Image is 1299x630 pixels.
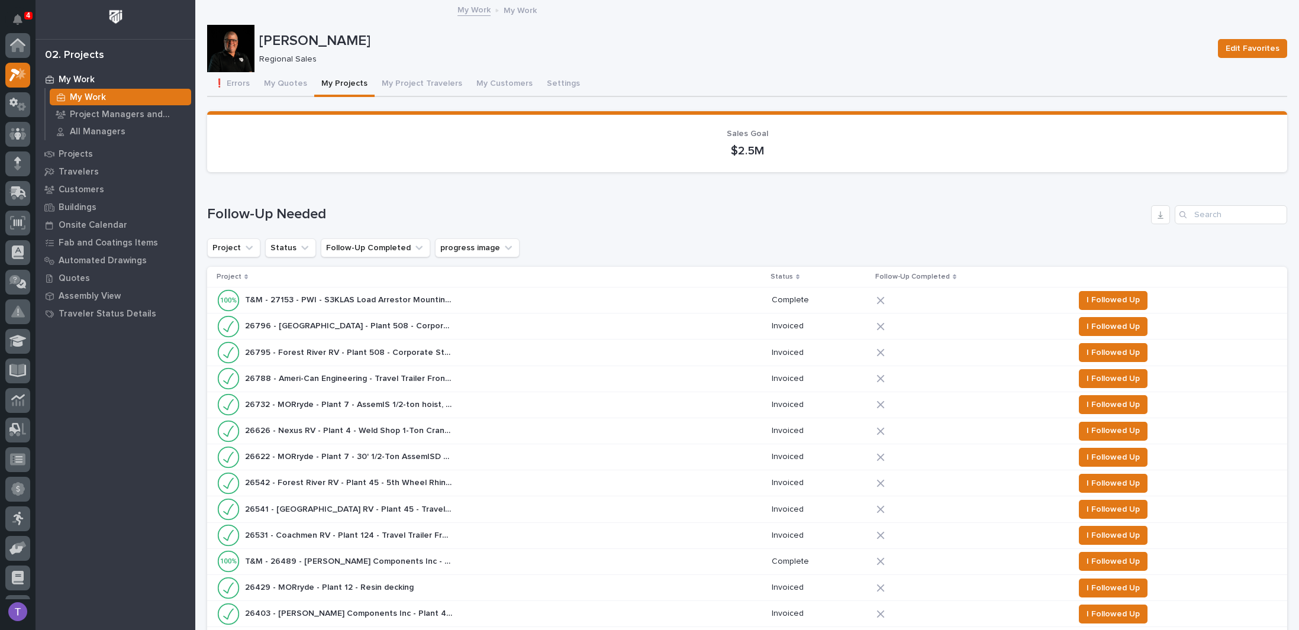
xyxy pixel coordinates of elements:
[207,72,257,97] button: ❗ Errors
[875,270,950,283] p: Follow-Up Completed
[772,583,867,593] p: Invoiced
[207,601,1287,627] tr: 26403 - [PERSON_NAME] Components Inc - Plant 45 - Custom Torsion Axle Lifting Device26403 - [PERS...
[105,6,127,28] img: Workspace Logo
[1079,500,1147,519] button: I Followed Up
[36,234,195,251] a: Fab and Coatings Items
[207,392,1287,418] tr: 26732 - MORryde - Plant 7 - AssemIS 1/2-ton hoist, manual trolley and 10' buffer bar26732 - MORry...
[772,557,867,567] p: Complete
[1087,554,1140,568] span: I Followed Up
[1087,607,1140,621] span: I Followed Up
[257,72,314,97] button: My Quotes
[36,180,195,198] a: Customers
[772,295,867,305] p: Complete
[772,400,867,410] p: Invoiced
[245,528,455,541] p: 26531 - Coachmen RV - Plant 124 - Travel Trailer Front Rotational Coupler
[1226,41,1279,56] span: Edit Favorites
[727,130,768,138] span: Sales Goal
[245,424,455,436] p: 26626 - Nexus RV - Plant 4 - Weld Shop 1-Ton Crane System
[314,72,375,97] button: My Projects
[36,145,195,163] a: Projects
[1087,581,1140,595] span: I Followed Up
[59,149,93,160] p: Projects
[457,2,491,16] a: My Work
[36,251,195,269] a: Automated Drawings
[772,348,867,358] p: Invoiced
[59,220,127,231] p: Onsite Calendar
[772,374,867,384] p: Invoiced
[59,75,95,85] p: My Work
[5,599,30,624] button: users-avatar
[375,72,469,97] button: My Project Travelers
[1087,293,1140,307] span: I Followed Up
[1087,398,1140,412] span: I Followed Up
[217,270,241,283] p: Project
[1087,528,1140,542] span: I Followed Up
[59,202,96,213] p: Buildings
[1218,39,1287,58] button: Edit Favorites
[1079,552,1147,571] button: I Followed Up
[245,345,455,358] p: 26795 - Forest River RV - Plant 508 - Corporate Standards Demolition Project
[207,496,1287,522] tr: 26541 - [GEOGRAPHIC_DATA] RV - Plant 45 - Travel Trailer Front Rotational Coupler26541 - [GEOGRAP...
[1079,422,1147,441] button: I Followed Up
[245,371,455,384] p: 26788 - Ameri-Can Engineering - Travel Trailer Front Rotational Coupler
[207,470,1287,496] tr: 26542 - Forest River RV - Plant 45 - 5th Wheel Rhino Front Rotational Coupler26542 - Forest River...
[207,444,1287,470] tr: 26622 - MORryde - Plant 7 - 30' 1/2-Ton AssemISD Monorail System26622 - MORryde - Plant 7 - 30' 1...
[5,7,30,32] button: Notifications
[772,478,867,488] p: Invoiced
[59,185,104,195] p: Customers
[772,321,867,331] p: Invoiced
[59,238,158,248] p: Fab and Coatings Items
[259,54,1204,64] p: Regional Sales
[1087,345,1140,360] span: I Followed Up
[1087,319,1140,334] span: I Followed Up
[245,554,455,567] p: T&M - 26489 - Lippert Components Inc - Plant 45 Lifting Hook Modifications - T&M
[245,398,455,410] p: 26732 - MORryde - Plant 7 - AssemIS 1/2-ton hoist, manual trolley and 10' buffer bar
[1079,605,1147,623] button: I Followed Up
[70,127,125,137] p: All Managers
[1087,450,1140,464] span: I Followed Up
[70,92,106,103] p: My Work
[207,548,1287,574] tr: T&M - 26489 - [PERSON_NAME] Components Inc - Plant 45 Lifting Hook Modifications - T&MT&M - 26489...
[1175,205,1287,224] input: Search
[469,72,540,97] button: My Customers
[207,340,1287,366] tr: 26795 - Forest River RV - Plant 508 - Corporate Standards Demolition Project26795 - Forest River ...
[1079,579,1147,597] button: I Followed Up
[772,452,867,462] p: Invoiced
[36,269,195,287] a: Quotes
[1079,317,1147,336] button: I Followed Up
[245,450,455,462] p: 26622 - MORryde - Plant 7 - 30' 1/2-Ton AssemISD Monorail System
[207,366,1287,392] tr: 26788 - Ameri-Can Engineering - Travel Trailer Front Rotational Coupler26788 - Ameri-Can Engineer...
[207,287,1287,313] tr: T&M - 27153 - PWI - S3KLAS Load Arrestor Mounting BracketT&M - 27153 - PWI - S3KLAS Load Arrestor...
[245,319,455,331] p: 26796 - Forest River RV - Plant 508 - Corporate Standards Building Stage Headers Installation
[771,270,793,283] p: Status
[59,167,99,177] p: Travelers
[59,309,156,319] p: Traveler Status Details
[221,144,1273,158] p: $2.5M
[45,49,104,62] div: 02. Projects
[435,238,520,257] button: progress image
[245,580,416,593] p: 26429 - MORryde - Plant 12 - Resin decking
[36,305,195,322] a: Traveler Status Details
[59,291,121,302] p: Assembly View
[207,522,1287,548] tr: 26531 - Coachmen RV - Plant 124 - Travel Trailer Front Rotational Coupler26531 - Coachmen RV - Pl...
[1087,371,1140,386] span: I Followed Up
[772,426,867,436] p: Invoiced
[772,531,867,541] p: Invoiced
[1079,369,1147,388] button: I Followed Up
[59,273,90,284] p: Quotes
[46,123,195,140] a: All Managers
[1079,474,1147,493] button: I Followed Up
[36,70,195,88] a: My Work
[207,314,1287,340] tr: 26796 - [GEOGRAPHIC_DATA] - Plant 508 - Corporate Standards Building Stage Headers Installation26...
[245,293,455,305] p: T&M - 27153 - PWI - S3KLAS Load Arrestor Mounting Bracket
[207,575,1287,601] tr: 26429 - MORryde - Plant 12 - Resin decking26429 - MORryde - Plant 12 - Resin decking InvoicedI Fo...
[259,33,1208,50] p: [PERSON_NAME]
[36,216,195,234] a: Onsite Calendar
[207,238,260,257] button: Project
[1087,424,1140,438] span: I Followed Up
[15,14,30,33] div: Notifications4
[321,238,430,257] button: Follow-Up Completed
[540,72,587,97] button: Settings
[772,609,867,619] p: Invoiced
[207,418,1287,444] tr: 26626 - Nexus RV - Plant 4 - Weld Shop 1-Ton Crane System26626 - Nexus RV - Plant 4 - Weld Shop 1...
